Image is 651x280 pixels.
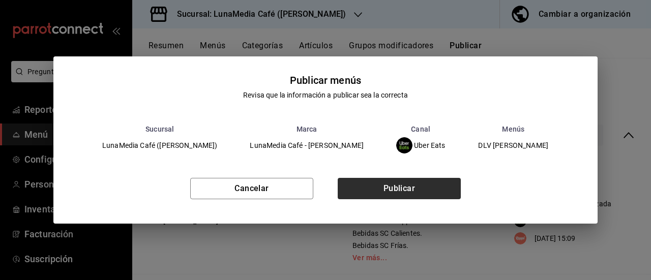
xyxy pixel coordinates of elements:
div: Revisa que la información a publicar sea la correcta [243,90,408,101]
button: Publicar [338,178,461,199]
span: DLV [PERSON_NAME] [478,142,548,149]
td: LunaMedia Café - [PERSON_NAME] [233,133,380,158]
div: Uber Eats [396,137,446,153]
button: Cancelar [190,178,313,199]
th: Canal [380,125,462,133]
th: Menús [461,125,565,133]
div: Publicar menús [290,73,361,88]
th: Sucursal [86,125,234,133]
th: Marca [233,125,380,133]
td: LunaMedia Café ([PERSON_NAME]) [86,133,234,158]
